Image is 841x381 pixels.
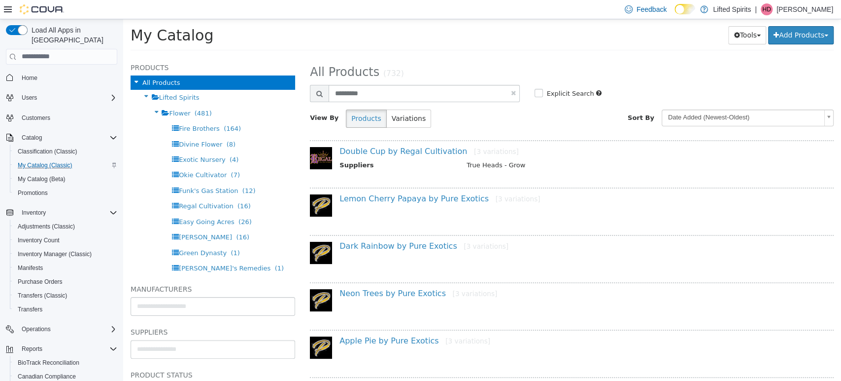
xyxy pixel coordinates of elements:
span: Transfers [18,305,42,313]
span: Home [18,72,117,84]
button: Promotions [10,186,121,200]
span: Operations [18,323,117,335]
button: Inventory Count [10,233,121,247]
p: Lifted Spirits [713,3,751,15]
span: Reports [18,343,117,355]
button: Variations [263,90,308,109]
span: Divine Flower [56,121,99,129]
img: 150 [187,128,209,150]
div: Harley Davis [761,3,773,15]
input: Dark Mode [674,4,695,14]
span: Transfers (Classic) [14,290,117,302]
span: (16) [113,214,126,222]
small: [3 variations] [351,128,396,136]
span: Inventory Count [14,234,117,246]
span: Promotions [14,187,117,199]
small: [3 variations] [340,223,385,231]
img: 150 [187,270,209,292]
span: Fire Brothers [56,106,97,113]
small: [3 variations] [322,318,367,326]
button: Manifests [10,261,121,275]
a: Adjustments (Classic) [14,221,79,232]
span: BioTrack Reconciliation [18,359,79,367]
span: (1) [152,245,161,253]
a: My Catalog (Classic) [14,159,76,171]
span: Load All Apps in [GEOGRAPHIC_DATA] [28,25,117,45]
span: Users [22,94,37,102]
button: Add Products [645,7,710,25]
a: Apple Pie by Pure Exotics[3 variations] [216,317,367,326]
span: My Catalog (Beta) [18,175,66,183]
a: Neon Trees by Pure Exotics[3 variations] [216,269,374,279]
span: Date Added (Newest-Oldest) [539,91,697,106]
span: Operations [22,325,51,333]
img: 150 [187,175,209,197]
span: (7) [108,152,117,159]
a: Dark Rainbow by Pure Exotics[3 variations] [216,222,385,231]
button: Adjustments (Classic) [10,220,121,233]
span: Users [18,92,117,104]
span: Canadian Compliance [18,373,76,381]
h5: Products [7,42,172,54]
button: My Catalog (Beta) [10,172,121,186]
span: All Products [19,60,57,67]
span: Catalog [18,132,117,144]
a: Home [18,72,41,84]
span: Customers [18,112,117,124]
span: Purchase Orders [18,278,63,286]
span: Okie Cultivator [56,152,103,159]
button: Catalog [2,131,121,145]
span: [PERSON_NAME] [56,214,109,222]
span: (1) [107,230,116,237]
span: Regal Cultivation [56,183,110,190]
span: Inventory Count [18,236,60,244]
label: Explicit Search [421,70,471,79]
span: Feedback [637,4,667,14]
span: Purchase Orders [14,276,117,288]
span: Funk's Gas Station [56,168,115,175]
a: Promotions [14,187,52,199]
button: Customers [2,111,121,125]
a: BioTrack Reconciliation [14,357,83,369]
a: Lemon Cherry Papaya by Pure Exotics[3 variations] [216,175,417,184]
span: Catalog [22,134,42,142]
a: Double Cup by Regal Cultivation[3 variations] [216,127,396,137]
small: (732) [260,50,281,59]
h5: Product Status [7,350,172,362]
span: Inventory [18,207,117,219]
span: (16) [114,183,128,190]
span: Sort By [505,95,531,102]
span: Exotic Nursery [56,137,102,144]
a: Classification (Classic) [14,146,81,157]
span: View By [187,95,215,102]
button: Inventory [2,206,121,220]
button: Transfers [10,303,121,316]
span: Flower [46,90,67,98]
span: Classification (Classic) [18,148,77,155]
span: [PERSON_NAME]'s Remedies [56,245,147,253]
a: Manifests [14,262,47,274]
button: BioTrack Reconciliation [10,356,121,370]
span: Manifests [14,262,117,274]
span: Lifted Spirits [36,75,76,82]
a: Transfers (Classic) [14,290,71,302]
button: My Catalog (Classic) [10,158,121,172]
h5: Manufacturers [7,264,172,276]
small: [3 variations] [372,176,417,184]
button: Users [18,92,41,104]
span: Transfers [14,304,117,315]
button: Reports [18,343,46,355]
span: Inventory Manager (Classic) [14,248,117,260]
button: Inventory [18,207,50,219]
th: Suppliers [216,141,336,153]
span: Home [22,74,37,82]
span: Easy Going Acres [56,199,111,206]
span: (164) [101,106,118,113]
button: Purchase Orders [10,275,121,289]
a: Inventory Manager (Classic) [14,248,96,260]
button: Reports [2,342,121,356]
a: Customers [18,112,54,124]
button: Products [223,90,263,109]
span: (12) [119,168,133,175]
